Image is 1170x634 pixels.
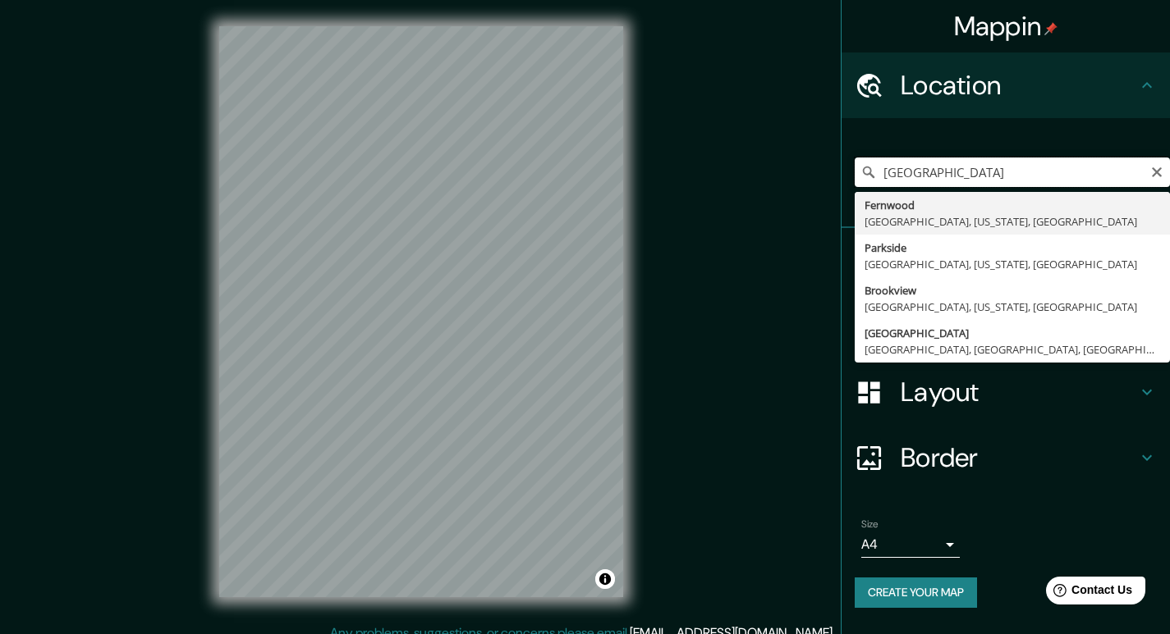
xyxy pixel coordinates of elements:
div: Fernwood [865,197,1160,213]
button: Create your map [855,577,977,608]
div: [GEOGRAPHIC_DATA], [US_STATE], [GEOGRAPHIC_DATA] [865,213,1160,230]
label: Size [861,518,879,531]
div: Border [842,425,1170,490]
div: Pins [842,228,1170,294]
div: [GEOGRAPHIC_DATA], [US_STATE], [GEOGRAPHIC_DATA] [865,299,1160,315]
img: pin-icon.png [1044,22,1058,35]
h4: Layout [901,376,1137,408]
iframe: Help widget launcher [1024,570,1152,616]
button: Toggle attribution [595,569,615,589]
h4: Mappin [954,10,1058,43]
div: [GEOGRAPHIC_DATA], [US_STATE], [GEOGRAPHIC_DATA] [865,256,1160,272]
div: Parkside [865,239,1160,256]
h4: Location [901,69,1137,102]
input: Pick your city or area [855,157,1170,187]
div: [GEOGRAPHIC_DATA], [GEOGRAPHIC_DATA], [GEOGRAPHIC_DATA] [865,341,1160,358]
h4: Border [901,441,1137,474]
div: Style [842,294,1170,359]
div: Location [842,52,1170,118]
button: Clear [1150,163,1163,179]
div: [GEOGRAPHIC_DATA] [865,325,1160,341]
div: Layout [842,359,1170,425]
div: Brookview [865,282,1160,299]
div: A4 [861,531,960,558]
canvas: Map [219,26,623,597]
